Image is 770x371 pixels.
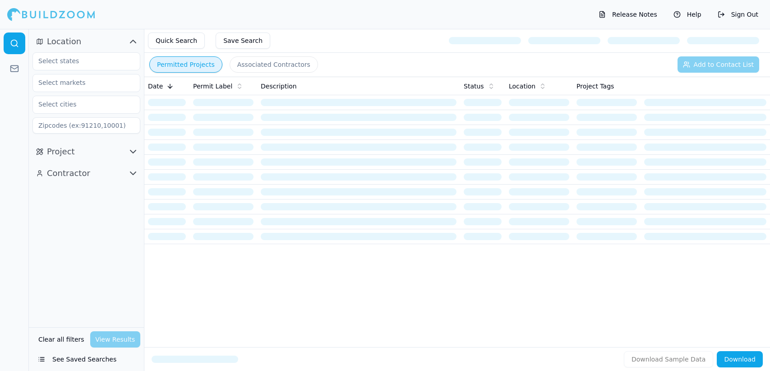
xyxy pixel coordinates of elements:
[713,7,763,22] button: Sign Out
[576,82,614,91] span: Project Tags
[36,331,87,348] button: Clear all filters
[669,7,706,22] button: Help
[47,167,90,180] span: Contractor
[32,117,140,134] input: Zipcodes (ex:91210,10001)
[149,56,222,73] button: Permitted Projects
[216,32,270,49] button: Save Search
[594,7,662,22] button: Release Notes
[32,144,140,159] button: Project
[33,74,129,91] input: Select markets
[193,82,232,91] span: Permit Label
[464,82,484,91] span: Status
[32,166,140,181] button: Contractor
[33,53,129,69] input: Select states
[717,351,763,367] button: Download
[47,35,81,48] span: Location
[230,56,318,73] button: Associated Contractors
[32,34,140,49] button: Location
[148,82,163,91] span: Date
[509,82,535,91] span: Location
[261,82,297,91] span: Description
[32,351,140,367] button: See Saved Searches
[148,32,205,49] button: Quick Search
[47,145,75,158] span: Project
[33,96,129,112] input: Select cities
